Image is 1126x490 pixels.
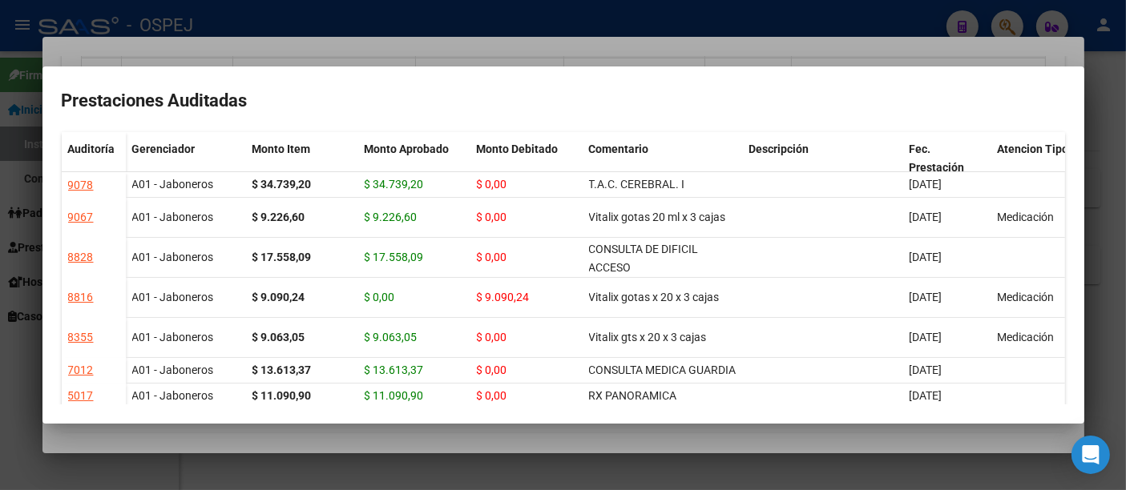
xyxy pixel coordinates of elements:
[68,176,94,195] div: 9078
[126,132,246,199] datatable-header-cell: Gerenciador
[991,132,1080,199] datatable-header-cell: Atencion Tipo
[470,132,583,199] datatable-header-cell: Monto Debitado
[477,363,507,376] span: $ 0,00
[132,251,214,263] span: A01 - Jaboneros
[477,211,507,223] span: $ 0,00
[477,389,507,402] span: $ 0,00
[252,211,305,223] strong: $ 9.226,60
[477,331,507,343] span: $ 0,00
[252,363,312,376] strong: $ 13.613,37
[252,291,305,303] strong: $ 9.090,24
[910,363,942,376] span: [DATE]
[998,143,1069,155] span: Atencion Tipo
[910,389,942,402] span: [DATE]
[589,389,677,402] span: RX PANORAMICA
[910,331,942,343] span: [DATE]
[132,389,214,402] span: A01 - Jaboneros
[358,132,470,199] datatable-header-cell: Monto Aprobado
[743,132,903,199] datatable-header-cell: Descripción
[1072,436,1110,474] div: Open Intercom Messenger
[903,132,991,199] datatable-header-cell: Fec. Prestación
[910,211,942,223] span: [DATE]
[132,331,214,343] span: A01 - Jaboneros
[477,291,530,303] span: $ 9.090,24
[589,211,726,223] span: Vitalix gotas 20 ml x 3 cajas
[589,331,707,343] span: Vitalix gts x 20 x 3 cajas
[365,363,424,376] span: $ 13.613,37
[68,387,94,405] div: 5017
[365,251,424,263] span: $ 17.558,09
[365,389,424,402] span: $ 11.090,90
[583,132,743,199] datatable-header-cell: Comentario
[365,178,424,191] span: $ 34.739,20
[477,178,507,191] span: $ 0,00
[910,143,965,174] span: Fec. Prestación
[68,143,115,155] span: Auditoría
[589,363,737,376] span: CONSULTA MEDICA GUARDIA
[998,211,1055,223] span: Medicación
[910,291,942,303] span: [DATE]
[477,251,507,263] span: $ 0,00
[998,291,1055,303] span: Medicación
[477,143,559,155] span: Monto Debitado
[68,328,94,347] div: 8355
[68,248,94,267] div: 8828
[252,389,312,402] strong: $ 11.090,90
[62,86,1065,116] h2: Prestaciones Auditadas
[68,288,94,307] div: 8816
[252,251,312,263] strong: $ 17.558,09
[365,331,418,343] span: $ 9.063,05
[132,143,196,155] span: Gerenciador
[365,211,418,223] span: $ 9.226,60
[252,178,312,191] strong: $ 34.739,20
[589,143,649,155] span: Comentario
[589,291,720,303] span: Vitalix gotas x 20 x 3 cajas
[749,143,809,155] span: Descripción
[589,178,685,191] span: T.A.C. CEREBRAL. I
[62,132,126,199] datatable-header-cell: Auditoría
[998,331,1055,343] span: Medicación
[910,251,942,263] span: [DATE]
[365,143,450,155] span: Monto Aprobado
[132,291,214,303] span: A01 - Jaboneros
[68,361,94,380] div: 7012
[132,363,214,376] span: A01 - Jaboneros
[246,132,358,199] datatable-header-cell: Monto Item
[910,178,942,191] span: [DATE]
[365,291,395,303] span: $ 0,00
[252,331,305,343] strong: $ 9.063,05
[68,208,94,227] div: 9067
[132,211,214,223] span: A01 - Jaboneros
[132,178,214,191] span: A01 - Jaboneros
[252,143,311,155] span: Monto Item
[589,243,699,274] span: CONSULTA DE DIFICIL ACCESO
